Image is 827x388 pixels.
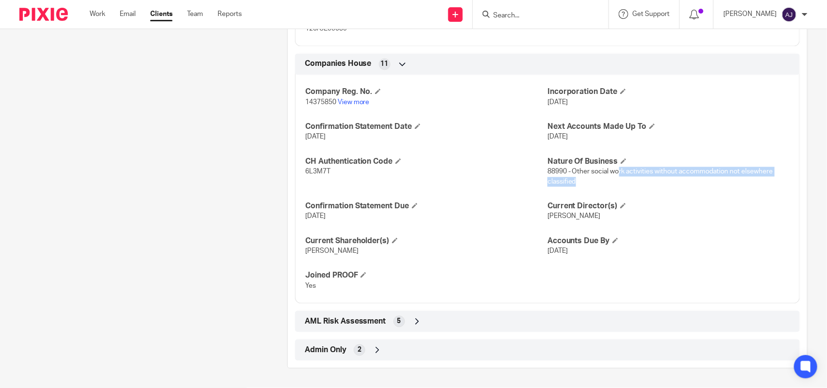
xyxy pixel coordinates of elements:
img: Pixie [19,8,68,21]
span: Yes [305,283,316,290]
span: [DATE] [547,99,568,106]
span: 2 [358,345,361,355]
span: 6L3M7T [305,169,330,175]
span: 14375850 [305,99,336,106]
span: 11 [381,60,389,69]
h4: Current Shareholder(s) [305,236,547,247]
h4: Nature Of Business [547,157,790,167]
a: Work [90,9,105,19]
span: [DATE] [547,134,568,140]
span: [PERSON_NAME] [305,248,359,255]
span: Admin Only [305,345,346,356]
input: Search [492,12,579,20]
span: AML Risk Assessment [305,317,386,327]
a: Reports [218,9,242,19]
span: 88990 - Other social work activities without accommodation not elsewhere classified [547,169,773,185]
h4: Confirmation Statement Due [305,202,547,212]
h4: Company Reg. No. [305,87,547,97]
p: [PERSON_NAME] [723,9,777,19]
span: Companies House [305,59,372,69]
span: [DATE] [305,134,326,140]
span: [PERSON_NAME] [547,213,601,220]
h4: CH Authentication Code [305,157,547,167]
span: Get Support [632,11,670,17]
span: 120/UE55039 [305,26,347,32]
a: Clients [150,9,172,19]
img: svg%3E [781,7,797,22]
h4: Confirmation Statement Date [305,122,547,132]
a: Email [120,9,136,19]
span: [DATE] [305,213,326,220]
span: [DATE] [547,248,568,255]
h4: Accounts Due By [547,236,790,247]
h4: Incorporation Date [547,87,790,97]
a: View more [338,99,370,106]
h4: Current Director(s) [547,202,790,212]
a: Team [187,9,203,19]
h4: Next Accounts Made Up To [547,122,790,132]
h4: Joined PROOF [305,271,547,281]
span: 5 [397,317,401,326]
